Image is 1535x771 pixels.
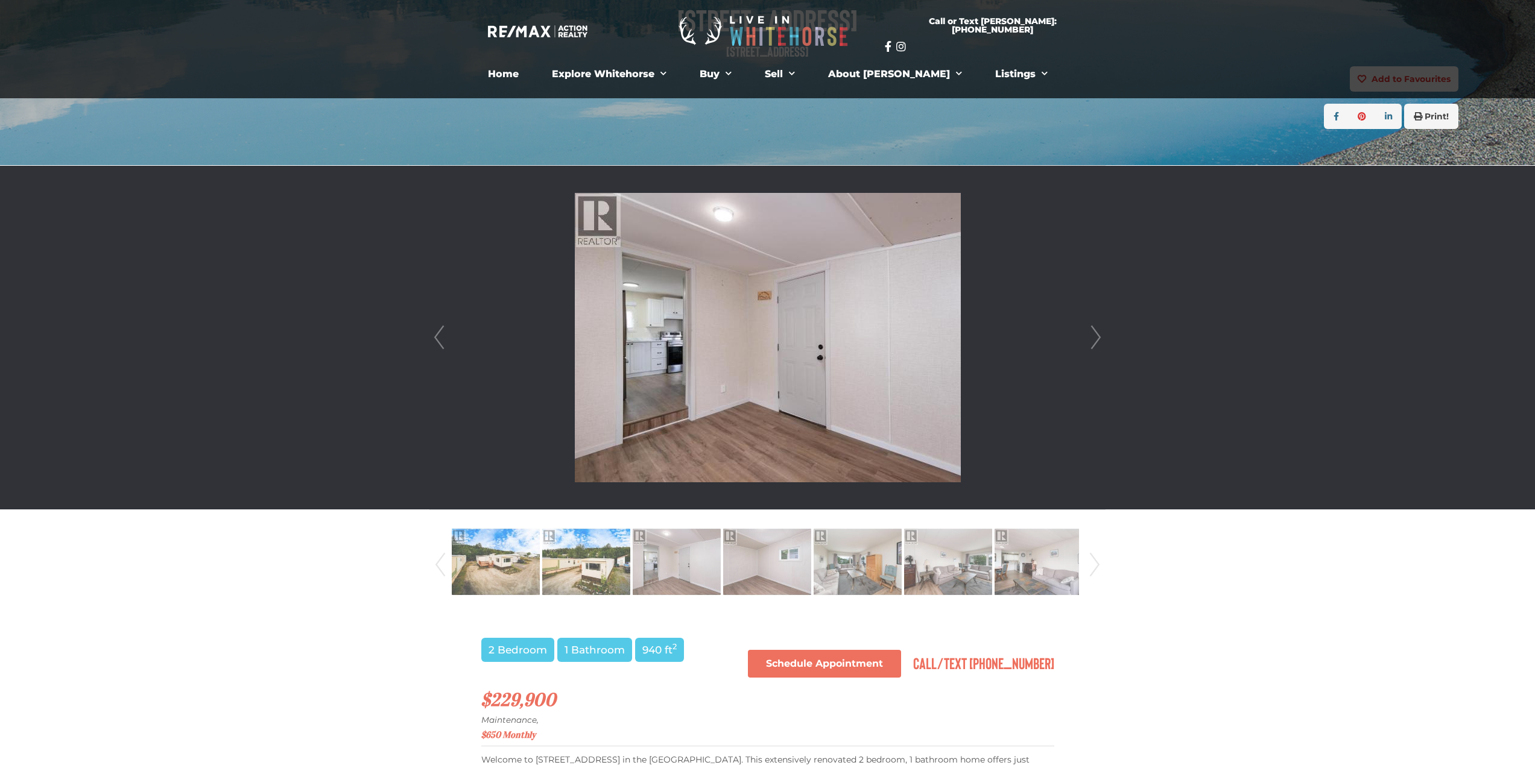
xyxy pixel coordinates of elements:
img: Property-28751120-Photo-4.jpg [723,527,811,596]
span: Schedule Appointment [766,659,883,669]
img: Property-28751120-Photo-7.jpg [995,527,1083,596]
a: Next [1087,166,1105,509]
span: $650 Monthly [481,729,536,740]
img: Property-28751120-Photo-1.jpg [452,527,540,596]
a: About [PERSON_NAME] [819,62,971,86]
span: Call/Text [PHONE_NUMBER] [913,653,1054,672]
img: Property-28751120-Photo-6.jpg [904,527,992,596]
a: Schedule Appointment [748,650,901,678]
a: Explore Whitehorse [543,62,676,86]
a: Next [1086,524,1104,606]
a: Buy [691,62,741,86]
img: Property-28751120-Photo-5.jpg [814,527,902,596]
a: Prev [431,524,449,606]
span: Call or Text [PERSON_NAME]: [PHONE_NUMBER] [899,17,1086,34]
span: 2 Bedroom [481,638,554,662]
span: 1 Bathroom [557,638,632,662]
a: Sell [756,62,804,86]
span: 940 ft [635,638,684,662]
nav: Menu [436,62,1100,86]
img: 15-200 Lobird Road, Whitehorse, Yukon Y1A 3V4 - Photo 3 - 16744 [575,193,961,482]
p: Maintenance, [481,713,1054,727]
a: Home [479,62,528,86]
a: Call or Text [PERSON_NAME]: [PHONE_NUMBER] [885,10,1101,41]
button: Print! [1404,104,1458,129]
strong: Print! [1425,111,1449,122]
img: Property-28751120-Photo-3.jpg [633,527,721,596]
img: Property-28751120-Photo-2.jpg [542,527,630,596]
a: Listings [986,62,1057,86]
sup: 2 [673,642,677,651]
a: Prev [430,166,448,509]
h2: $229,900 [481,690,1054,747]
